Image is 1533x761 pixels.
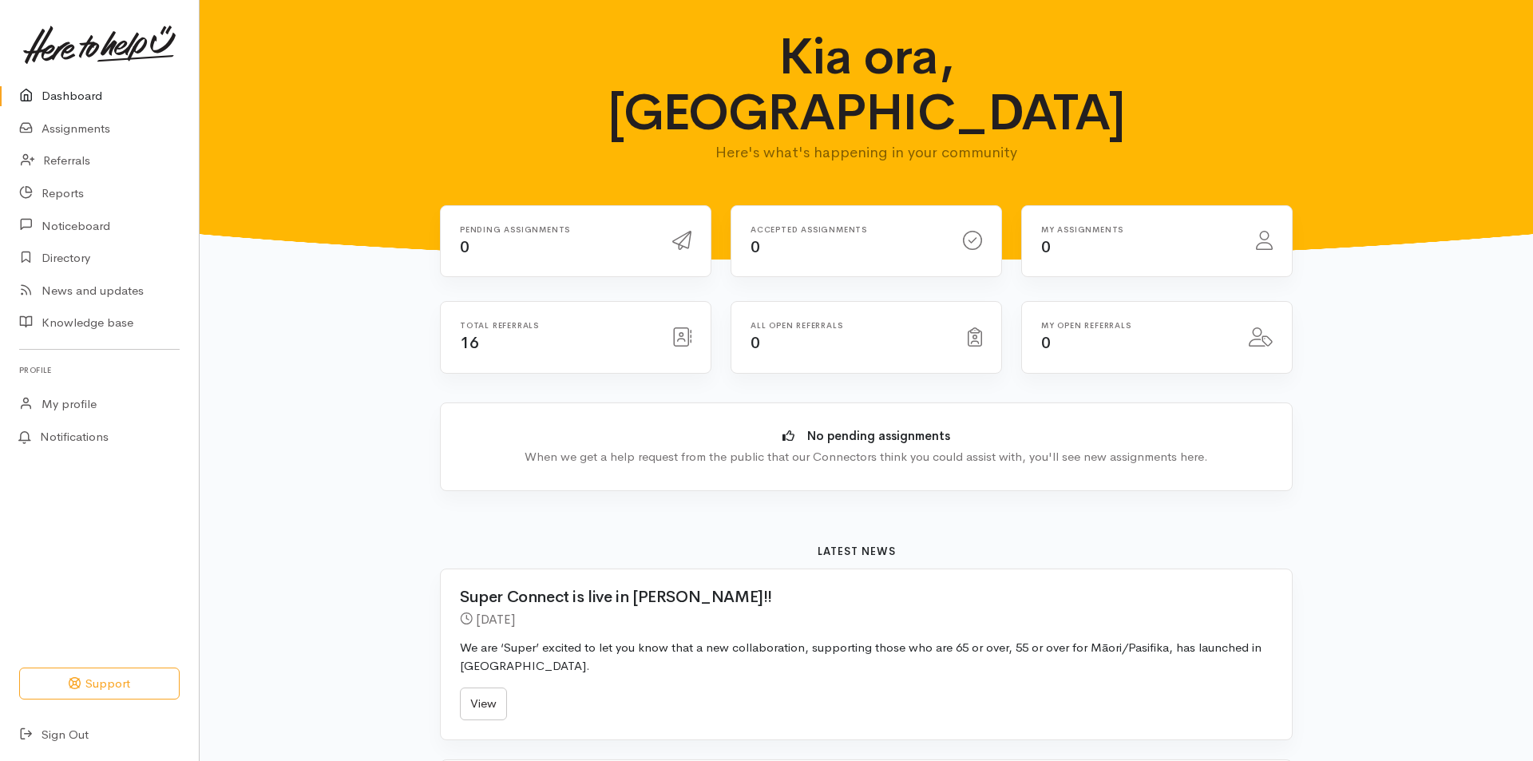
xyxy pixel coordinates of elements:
h2: Super Connect is live in [PERSON_NAME]!! [460,589,1254,606]
h6: All open referrals [751,321,949,330]
span: 0 [751,333,760,353]
time: [DATE] [476,611,515,628]
h1: Kia ora, [GEOGRAPHIC_DATA] [553,29,1181,141]
div: When we get a help request from the public that our Connectors think you could assist with, you'l... [465,448,1268,466]
a: View [460,688,507,720]
p: Here's what's happening in your community [553,141,1181,164]
h6: My open referrals [1041,321,1230,330]
b: Latest news [818,545,896,558]
p: We are ‘Super’ excited to let you know that a new collaboration, supporting those who are 65 or o... [460,639,1273,675]
button: Support [19,668,180,700]
span: 16 [460,333,478,353]
span: 0 [1041,237,1051,257]
span: 0 [460,237,469,257]
h6: Pending assignments [460,225,653,234]
h6: Profile [19,359,180,381]
span: 0 [751,237,760,257]
b: No pending assignments [807,428,950,443]
h6: Accepted assignments [751,225,944,234]
h6: Total referrals [460,321,653,330]
span: 0 [1041,333,1051,353]
h6: My assignments [1041,225,1237,234]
